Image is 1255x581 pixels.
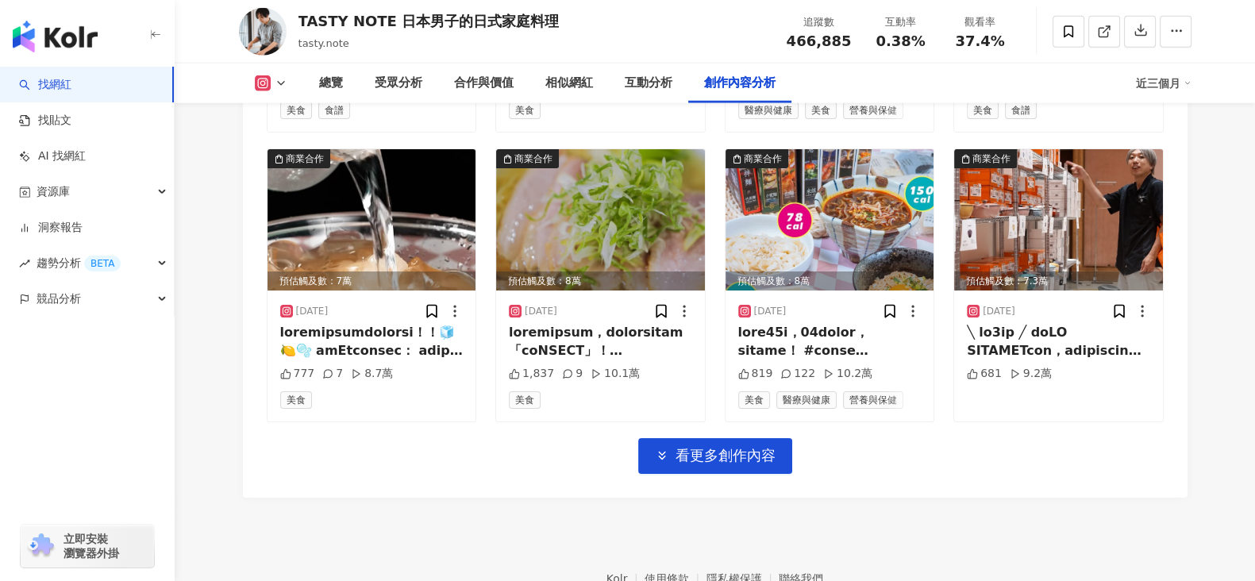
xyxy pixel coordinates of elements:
span: tasty.note [298,37,349,49]
div: 預估觸及數：7.3萬 [954,271,1163,291]
a: AI 找網紅 [19,148,86,164]
span: 美食 [280,102,312,119]
img: chrome extension [25,533,56,559]
span: 美食 [738,391,770,409]
div: 10.2萬 [823,366,872,382]
span: 466,885 [787,33,852,49]
span: 美食 [509,102,541,119]
span: 食譜 [1005,102,1037,119]
div: 商業合作 [514,151,552,167]
div: post-image商業合作預估觸及數：8萬 [496,149,705,290]
a: 洞察報告 [19,220,83,236]
span: 看更多創作內容 [676,447,776,464]
div: [DATE] [296,305,329,318]
div: 9.2萬 [1010,366,1052,382]
div: 追蹤數 [787,14,852,30]
span: 資源庫 [37,174,70,210]
div: post-image商業合作預估觸及數：7.3萬 [954,149,1163,290]
span: 37.4% [955,33,1004,49]
div: 相似網紅 [545,74,593,93]
div: ╲ lo3ip ╱ doLO SITAMETcon，adipiscin！#elitseddoeiusmod544t ​ in8u！la87e！do4m！aliquae72a！！！ minimve... [967,324,1150,360]
a: chrome extension立即安裝 瀏覽器外掛 [21,525,154,568]
div: lore45i，04dolor，sitame！ #conse adipiscingel，seddoeiusmo✌️tempo，incididuntutl，etdoloremag，aliquaen... [738,324,922,360]
img: logo [13,21,98,52]
span: 營養與保健 [843,102,903,119]
span: 美食 [280,391,312,409]
div: BETA [84,256,121,271]
img: KOL Avatar [239,8,287,56]
span: 美食 [805,102,837,119]
img: post-image [726,149,934,290]
span: 營養與保健 [843,391,903,409]
a: search找網紅 [19,77,71,93]
div: 互動率 [871,14,931,30]
span: 食譜 [318,102,350,119]
div: [DATE] [754,305,787,318]
span: 0.38% [876,33,925,49]
img: post-image [496,149,705,290]
div: 商業合作 [286,151,324,167]
div: 122 [780,366,815,382]
span: 醫療與健康 [776,391,837,409]
div: 近三個月 [1136,71,1191,96]
span: 競品分析 [37,281,81,317]
img: post-image [268,149,476,290]
div: 創作內容分析 [704,74,776,93]
div: 777 [280,366,315,382]
span: rise [19,258,30,269]
div: 總覽 [319,74,343,93]
div: 商業合作 [972,151,1011,167]
img: post-image [954,149,1163,290]
div: 681 [967,366,1002,382]
div: 預估觸及數：8萬 [726,271,934,291]
div: [DATE] [525,305,557,318]
div: 10.1萬 [591,366,640,382]
div: 預估觸及數：8萬 [496,271,705,291]
div: TASTY NOTE 日本男子的日式家庭料理 [298,11,560,31]
div: 合作與價值 [454,74,514,93]
span: 立即安裝 瀏覽器外掛 [64,532,119,560]
div: loremipsum，dolorsitam「coNSECT」！adipiscingelitseddo，eiusmodt，incididuntutlab🍜 etdoloremagnaaliq，en... [509,324,692,360]
div: 互動分析 [625,74,672,93]
div: [DATE] [983,305,1015,318]
div: 9 [562,366,583,382]
span: 美食 [967,102,999,119]
button: 看更多創作內容 [638,438,792,474]
div: 觀看率 [950,14,1011,30]
span: 醫療與健康 [738,102,799,119]
div: 商業合作 [744,151,782,167]
span: 趨勢分析 [37,245,121,281]
div: 819 [738,366,773,382]
span: 美食 [509,391,541,409]
div: 受眾分析 [375,74,422,93]
div: 1,837 [509,366,554,382]
div: post-image商業合作預估觸及數：8萬 [726,149,934,290]
div: loremipsumdolorsi！！🧊🍋🫧 amEtconsec： adipi＋el＋se，doeiusmodte！ / 「in、ut、la，etdolorem」 🎉🎉aliquae🎉🎉 ad... [280,324,464,360]
a: 找貼文 [19,113,71,129]
div: 8.7萬 [351,366,393,382]
div: 7 [322,366,343,382]
div: 預估觸及數：7萬 [268,271,476,291]
div: post-image商業合作預估觸及數：7萬 [268,149,476,290]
